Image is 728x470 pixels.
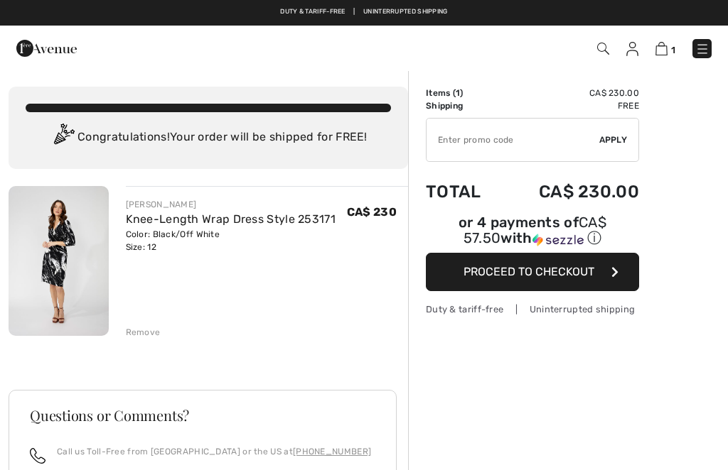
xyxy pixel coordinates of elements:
[655,42,668,55] img: Shopping Bag
[30,408,375,422] h3: Questions or Comments?
[597,43,609,55] img: Search
[655,40,675,57] a: 1
[16,40,77,54] a: 1ère Avenue
[532,234,584,246] img: Sezzle
[626,42,638,56] img: My Info
[426,216,639,253] div: or 4 payments ofCA$ 57.50withSezzle Click to learn more about Sezzle
[347,205,397,219] span: CA$ 230
[427,119,599,161] input: Promo code
[671,45,675,55] span: 1
[16,34,77,62] img: 1ère Avenue
[126,326,161,339] div: Remove
[293,447,371,457] a: [PHONE_NUMBER]
[126,228,336,253] div: Color: Black/Off White Size: 12
[126,198,336,211] div: [PERSON_NAME]
[501,168,639,216] td: CA$ 230.00
[426,253,639,291] button: Proceed to Checkout
[501,99,639,112] td: Free
[426,99,501,112] td: Shipping
[126,212,336,226] a: Knee-Length Wrap Dress Style 253171
[464,265,594,278] span: Proceed to Checkout
[426,87,501,99] td: Items ( )
[49,124,77,152] img: Congratulation2.svg
[30,448,45,464] img: call
[426,302,639,316] div: Duty & tariff-free | Uninterrupted shipping
[426,216,639,248] div: or 4 payments of with
[456,88,460,98] span: 1
[9,186,109,336] img: Knee-Length Wrap Dress Style 253171
[57,445,371,458] p: Call us Toll-Free from [GEOGRAPHIC_DATA] or the US at
[464,214,606,246] span: CA$ 57.50
[26,124,391,152] div: Congratulations! Your order will be shipped for FREE!
[501,87,639,99] td: CA$ 230.00
[599,133,628,146] span: Apply
[426,168,501,216] td: Total
[695,42,710,56] img: Menu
